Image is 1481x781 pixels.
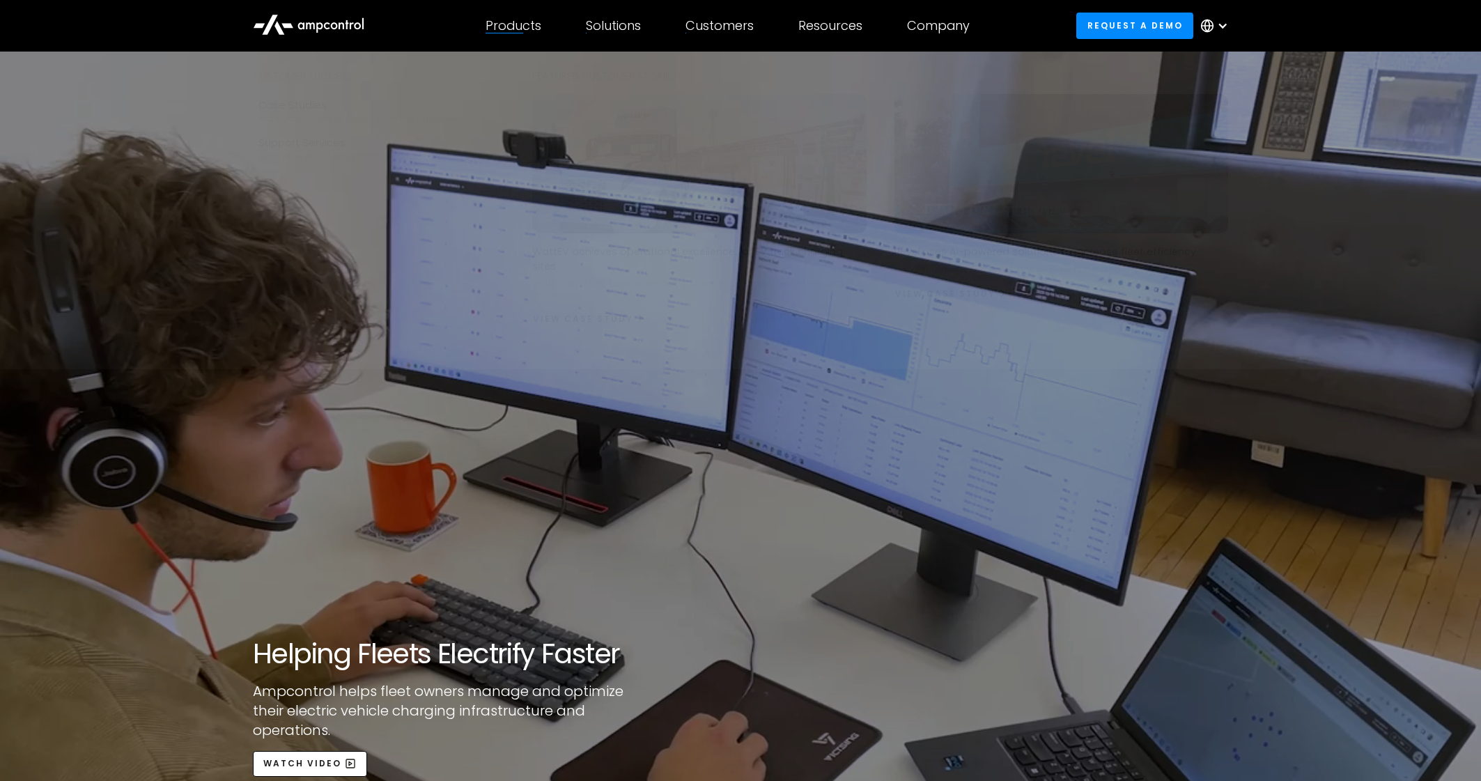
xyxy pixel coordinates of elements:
div: Customer success [253,68,476,84]
a: Request a demo [1076,13,1193,38]
div: Customers [685,18,754,33]
div: Solutions [586,18,641,33]
a: View Case Study [532,308,646,330]
div: Company [907,18,970,33]
div: Support Services [258,135,463,150]
p: WattEV achieves operational excellence for EV truck charging sites [532,245,867,272]
a: Case StudiesHighlighted success stories From Our Customers [253,92,476,130]
div: Products [486,18,541,33]
div: Case Studies [258,98,463,113]
p: WattEV has a high peak power demand and must ensure the on-time departure for trucks [532,278,867,300]
div: Resources [798,18,862,33]
p: Revel uses AI-powered solutions to increase fleet efficiency [894,245,1196,258]
div: Featured Customer Stories [532,68,1228,84]
div: View Case Study [533,313,633,325]
div: Learn more about Ampcontrol’s support services [258,151,463,162]
a: View Case Study [894,283,1008,305]
div: Highlighted success stories From Our Customers [258,114,463,125]
p: Managing energy and operations for fleet charging poses challenges [894,264,1184,275]
div: View Case Study [895,288,995,300]
a: Support ServicesLearn more about Ampcontrol’s support services [253,130,476,167]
